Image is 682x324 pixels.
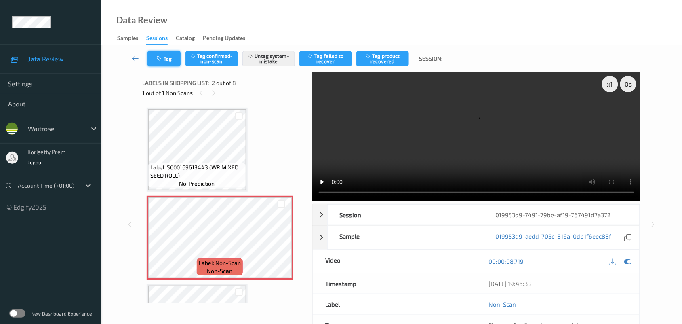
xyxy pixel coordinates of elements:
[146,33,176,45] a: Sessions
[313,204,640,225] div: Session019953d9-7491-79be-af19-767491d7a372
[356,51,409,66] button: Tag product recovered
[203,33,253,44] a: Pending Updates
[620,76,636,92] div: 0 s
[116,16,167,24] div: Data Review
[484,205,640,225] div: 019953d9-7491-79be-af19-767491d7a372
[176,34,195,44] div: Catalog
[328,205,484,225] div: Session
[117,33,146,44] a: Samples
[207,267,233,275] span: non-scan
[488,257,524,265] a: 00:00:08.719
[212,79,236,87] span: 2 out of 8
[179,180,215,188] span: no-prediction
[419,55,442,63] span: Session:
[313,250,476,273] div: Video
[143,79,209,87] span: Labels in shopping list:
[117,34,138,44] div: Samples
[143,88,307,98] div: 1 out of 1 Non Scans
[602,76,618,92] div: x 1
[488,280,627,288] div: [DATE] 19:46:33
[313,273,476,294] div: Timestamp
[150,163,244,180] span: Label: 5000169613443 (WR MIXED SEED ROLL)
[488,300,516,308] a: Non-Scan
[199,259,241,267] span: Label: Non-Scan
[299,51,352,66] button: Tag failed to recover
[242,51,295,66] button: Untag system-mistake
[313,294,476,314] div: Label
[313,226,640,250] div: Sample019953d9-aedd-705c-816a-0db1f6eec88f
[176,33,203,44] a: Catalog
[185,51,238,66] button: Tag confirmed-non-scan
[328,226,484,249] div: Sample
[147,51,181,66] button: Tag
[146,34,168,45] div: Sessions
[203,34,245,44] div: Pending Updates
[496,232,612,243] a: 019953d9-aedd-705c-816a-0db1f6eec88f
